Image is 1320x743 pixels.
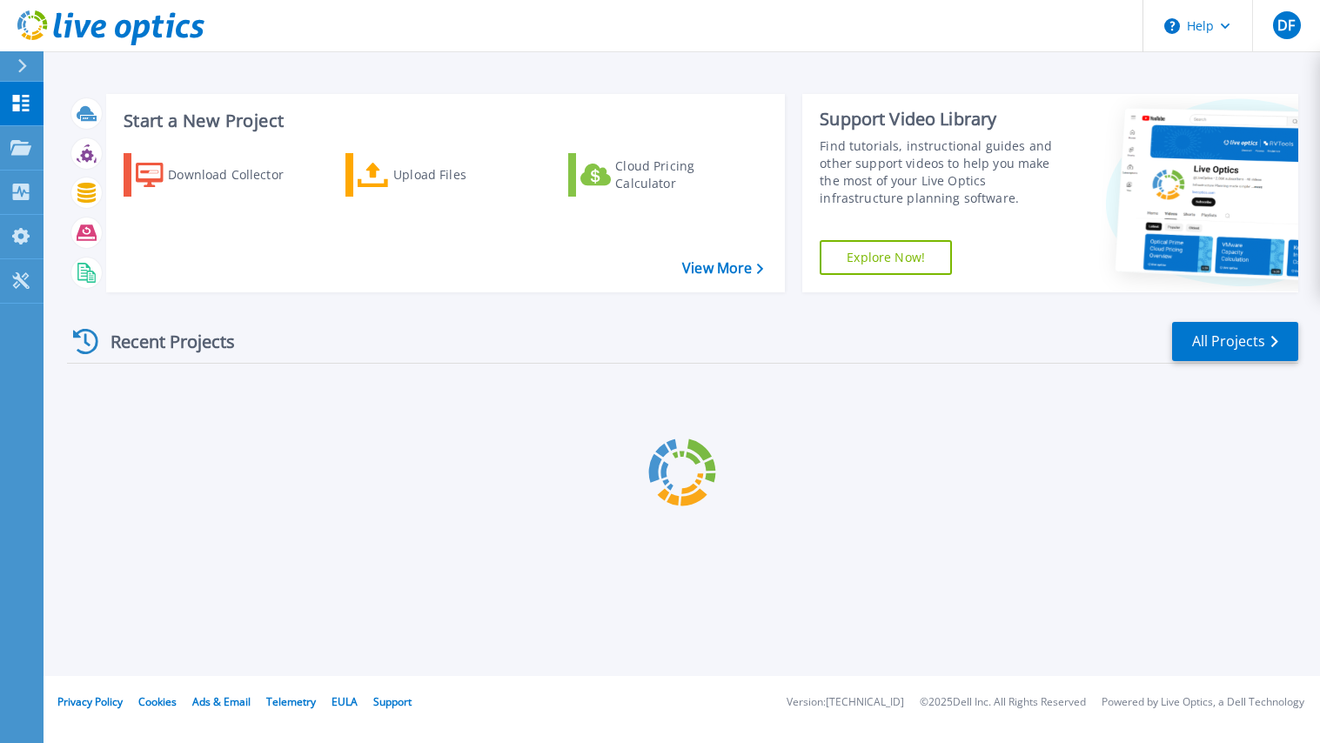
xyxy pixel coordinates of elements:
a: Privacy Policy [57,694,123,709]
li: Version: [TECHNICAL_ID] [787,697,904,708]
a: Support [373,694,412,709]
a: Cloud Pricing Calculator [568,153,762,197]
div: Cloud Pricing Calculator [615,157,754,192]
h3: Start a New Project [124,111,762,131]
a: Cookies [138,694,177,709]
a: All Projects [1172,322,1298,361]
li: Powered by Live Optics, a Dell Technology [1102,697,1304,708]
div: Upload Files [393,157,533,192]
a: Download Collector [124,153,318,197]
span: DF [1277,18,1295,32]
div: Find tutorials, instructional guides and other support videos to help you make the most of your L... [820,137,1069,207]
div: Download Collector [168,157,307,192]
a: EULA [332,694,358,709]
div: Recent Projects [67,320,258,363]
li: © 2025 Dell Inc. All Rights Reserved [920,697,1086,708]
a: View More [682,260,763,277]
a: Ads & Email [192,694,251,709]
a: Explore Now! [820,240,952,275]
div: Support Video Library [820,108,1069,131]
a: Telemetry [266,694,316,709]
a: Upload Files [345,153,539,197]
